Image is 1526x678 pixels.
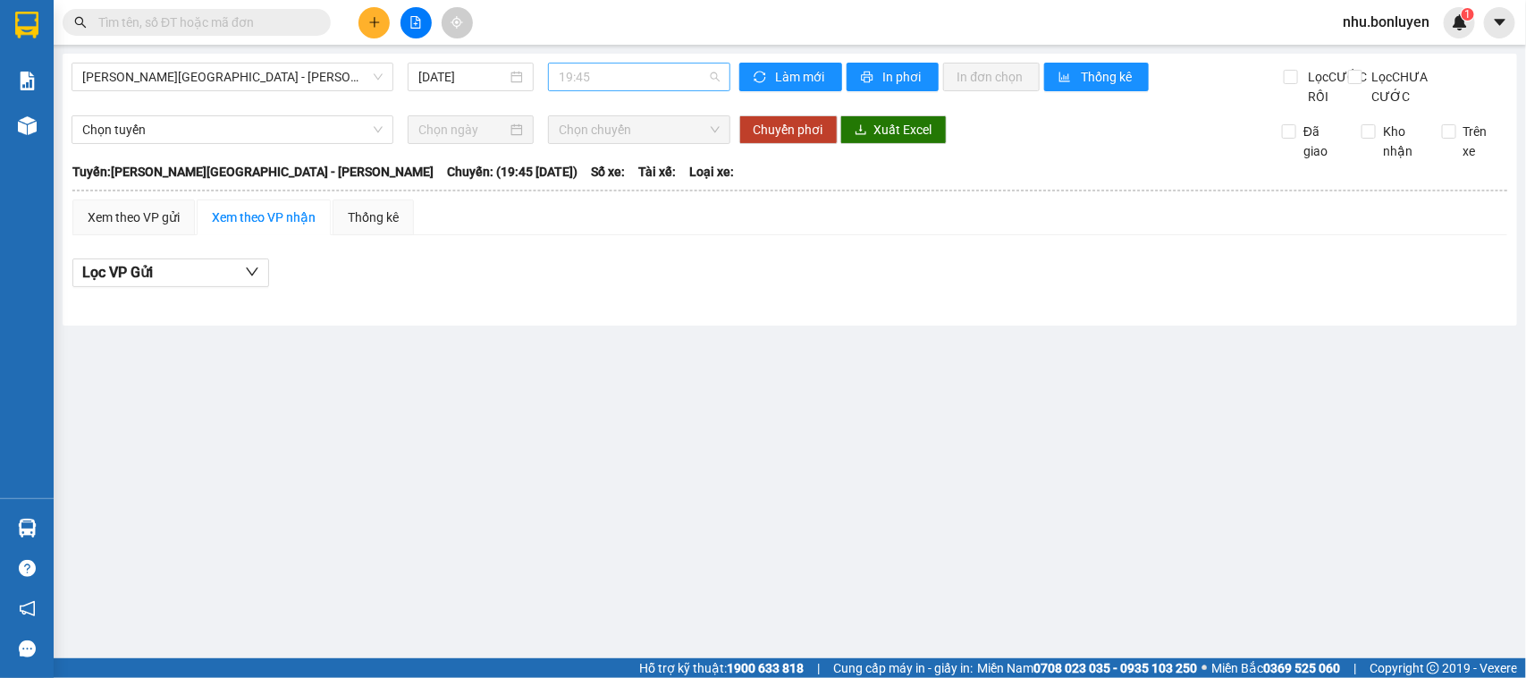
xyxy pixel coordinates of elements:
[883,67,924,87] span: In phơi
[776,67,828,87] span: Làm mới
[418,67,507,87] input: 11/10/2025
[19,600,36,617] span: notification
[1211,658,1340,678] span: Miền Bắc
[418,120,507,140] input: Chọn ngày
[689,162,734,182] span: Loại xe:
[977,658,1197,678] span: Miền Nam
[1484,7,1515,38] button: caret-down
[442,7,473,38] button: aim
[739,63,842,91] button: syncLàm mới
[1452,14,1468,30] img: icon-new-feature
[15,12,38,38] img: logo-vxr
[1296,122,1348,161] span: Đã giao
[1033,661,1197,675] strong: 0708 023 035 - 0935 103 250
[18,116,37,135] img: warehouse-icon
[18,519,37,538] img: warehouse-icon
[847,63,939,91] button: printerIn phơi
[1427,662,1439,674] span: copyright
[245,265,259,279] span: down
[727,661,804,675] strong: 1900 633 818
[409,16,422,29] span: file-add
[861,71,876,85] span: printer
[1058,71,1074,85] span: bar-chart
[82,64,383,90] span: Phú Quốc - Sài Gòn - Bình Phước
[559,64,719,90] span: 19:45
[72,165,434,179] b: Tuyến: [PERSON_NAME][GEOGRAPHIC_DATA] - [PERSON_NAME]
[739,115,838,144] button: Chuyển phơi
[19,640,36,657] span: message
[447,162,578,182] span: Chuyến: (19:45 [DATE])
[1376,122,1428,161] span: Kho nhận
[451,16,463,29] span: aim
[591,162,625,182] span: Số xe:
[212,208,316,227] div: Xem theo VP nhận
[754,71,769,85] span: sync
[817,658,820,678] span: |
[1365,67,1445,106] span: Lọc CHƯA CƯỚC
[840,115,947,144] button: downloadXuất Excel
[1201,665,1207,672] span: ⚪️
[74,16,87,29] span: search
[18,72,37,90] img: solution-icon
[19,560,36,577] span: question-circle
[368,16,381,29] span: plus
[348,208,399,227] div: Thống kê
[1456,122,1508,161] span: Trên xe
[1353,658,1356,678] span: |
[1044,63,1149,91] button: bar-chartThống kê
[943,63,1041,91] button: In đơn chọn
[1301,67,1370,106] span: Lọc CƯỚC RỒI
[1081,67,1134,87] span: Thống kê
[638,162,676,182] span: Tài xế:
[82,116,383,143] span: Chọn tuyến
[358,7,390,38] button: plus
[82,261,153,284] span: Lọc VP Gửi
[98,13,309,32] input: Tìm tên, số ĐT hoặc mã đơn
[1464,8,1471,21] span: 1
[1328,11,1444,33] span: nhu.bonluyen
[88,208,180,227] div: Xem theo VP gửi
[72,258,269,287] button: Lọc VP Gửi
[400,7,432,38] button: file-add
[833,658,973,678] span: Cung cấp máy in - giấy in:
[1462,8,1474,21] sup: 1
[1263,661,1340,675] strong: 0369 525 060
[1492,14,1508,30] span: caret-down
[559,116,719,143] span: Chọn chuyến
[639,658,804,678] span: Hỗ trợ kỹ thuật:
